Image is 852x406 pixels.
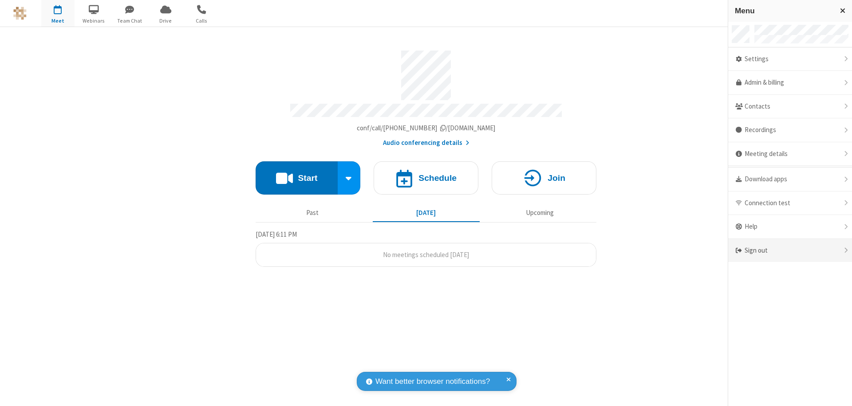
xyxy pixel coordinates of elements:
h4: Start [298,174,317,182]
h4: Schedule [418,174,457,182]
span: Team Chat [113,17,146,25]
button: Past [259,204,366,221]
div: Start conference options [338,161,361,195]
div: Meeting details [728,142,852,166]
a: Admin & billing [728,71,852,95]
button: Join [492,161,596,195]
section: Today's Meetings [256,229,596,267]
div: Download apps [728,168,852,191]
button: Audio conferencing details [383,138,469,148]
div: Connection test [728,191,852,215]
div: Help [728,215,852,239]
h3: Menu [735,7,832,15]
button: Copy my meeting room linkCopy my meeting room link [357,123,496,133]
span: Drive [149,17,182,25]
button: Upcoming [486,204,593,221]
span: No meetings scheduled [DATE] [383,250,469,259]
span: Copy my meeting room link [357,124,496,132]
div: Settings [728,47,852,71]
section: Account details [256,44,596,148]
button: Schedule [374,161,478,195]
div: Recordings [728,118,852,142]
span: [DATE] 6:11 PM [256,230,297,238]
div: Contacts [728,95,852,119]
button: [DATE] [373,204,480,221]
span: Webinars [77,17,110,25]
h4: Join [548,174,565,182]
span: Calls [185,17,218,25]
div: Sign out [728,239,852,262]
button: Start [256,161,338,195]
span: Meet [41,17,75,25]
iframe: Chat [830,383,845,400]
span: Want better browser notifications? [375,376,490,387]
img: QA Selenium DO NOT DELETE OR CHANGE [13,7,27,20]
